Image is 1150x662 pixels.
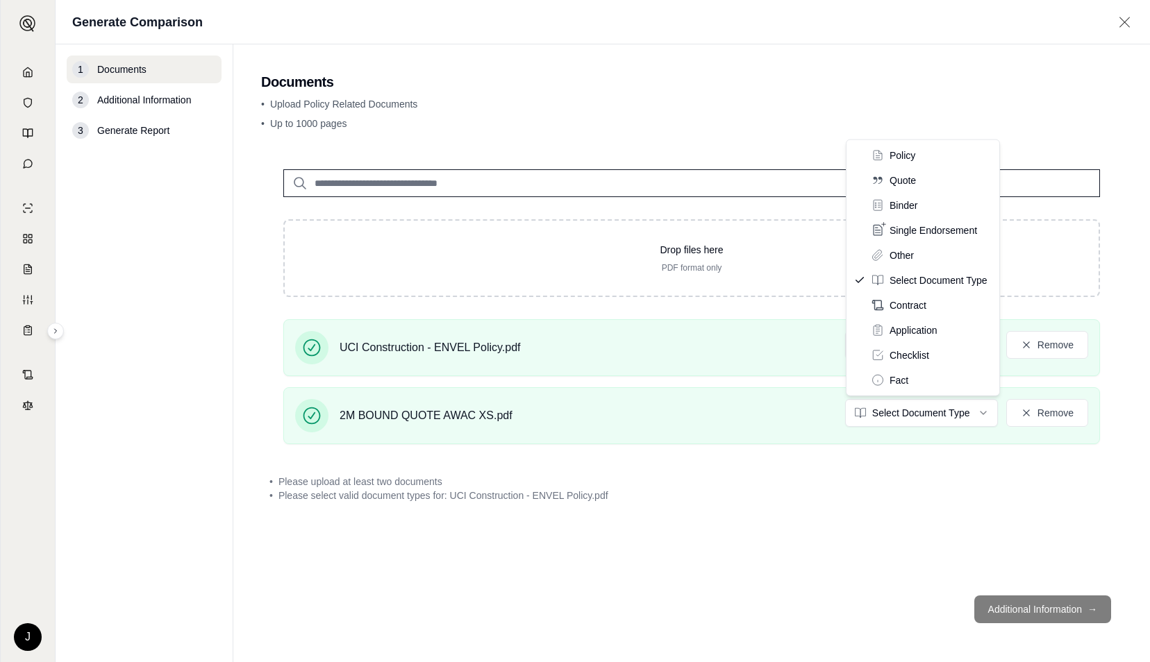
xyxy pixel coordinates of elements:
[890,298,926,312] span: Contract
[890,323,937,337] span: Application
[890,273,987,287] span: Select Document Type
[890,148,915,162] span: Policy
[890,198,917,212] span: Binder
[890,248,914,262] span: Other
[890,223,977,237] span: Single Endorsement
[890,173,916,187] span: Quote
[890,373,908,387] span: Fact
[890,348,929,362] span: Checklist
